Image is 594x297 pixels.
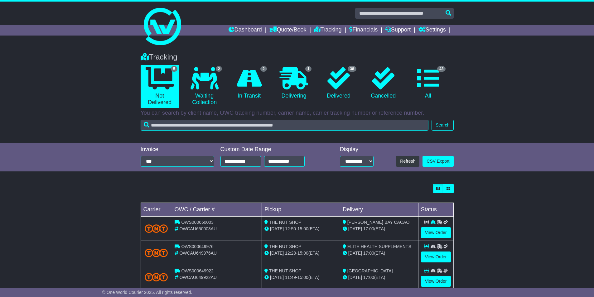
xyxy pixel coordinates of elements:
[347,220,409,225] span: [PERSON_NAME] BAY CACAO
[285,226,296,231] span: 12:50
[363,251,374,256] span: 17:00
[171,66,177,72] span: 5
[343,274,416,281] div: (ETA)
[347,268,393,273] span: [GEOGRAPHIC_DATA]
[220,146,321,153] div: Custom Date Range
[348,275,362,280] span: [DATE]
[363,226,374,231] span: 17:00
[297,226,308,231] span: 15:00
[305,66,312,72] span: 1
[275,65,313,102] a: 1 Delivering
[348,251,362,256] span: [DATE]
[340,203,418,217] td: Delivery
[269,220,302,225] span: THE NUT SHOP
[230,65,268,102] a: 2 In Transit
[349,25,378,36] a: Financials
[314,25,341,36] a: Tracking
[141,146,214,153] div: Invoice
[385,25,411,36] a: Support
[285,275,296,280] span: 11:49
[297,251,308,256] span: 15:00
[348,226,362,231] span: [DATE]
[141,110,454,117] p: You can search by client name, OWC tracking number, carrier name, carrier tracking number or refe...
[145,249,168,257] img: TNT_Domestic.png
[347,244,411,249] span: ELITE HEALTH SUPPLEMENTS
[270,275,284,280] span: [DATE]
[432,120,453,131] button: Search
[141,65,179,108] a: 5 Not Delivered
[264,226,337,232] div: - (ETA)
[340,146,374,153] div: Display
[145,273,168,281] img: TNT_Domestic.png
[270,226,284,231] span: [DATE]
[421,227,451,238] a: View Order
[179,251,217,256] span: OWCAU649976AU
[145,224,168,233] img: TNT_Domestic.png
[285,251,296,256] span: 12:28
[270,251,284,256] span: [DATE]
[269,25,306,36] a: Quote/Book
[229,25,262,36] a: Dashboard
[348,66,356,72] span: 38
[319,65,358,102] a: 38 Delivered
[181,244,214,249] span: OWS000649976
[216,66,222,72] span: 2
[421,276,451,287] a: View Order
[264,274,337,281] div: - (ETA)
[181,268,214,273] span: OWS000649922
[418,203,453,217] td: Status
[262,203,340,217] td: Pickup
[260,66,267,72] span: 2
[141,203,172,217] td: Carrier
[179,275,217,280] span: OWCAU649922AU
[185,65,224,108] a: 2 Waiting Collection
[172,203,262,217] td: OWC / Carrier #
[418,25,446,36] a: Settings
[179,226,217,231] span: OWCAU650003AU
[102,290,192,295] span: © One World Courier 2025. All rights reserved.
[297,275,308,280] span: 15:00
[396,156,419,167] button: Refresh
[343,250,416,256] div: (ETA)
[269,244,302,249] span: THE NUT SHOP
[421,251,451,262] a: View Order
[138,53,457,62] div: Tracking
[343,226,416,232] div: (ETA)
[423,156,453,167] a: CSV Export
[364,65,403,102] a: Cancelled
[269,268,302,273] span: THE NUT SHOP
[363,275,374,280] span: 17:00
[409,65,447,102] a: 43 All
[264,250,337,256] div: - (ETA)
[181,220,214,225] span: OWS000650003
[437,66,446,72] span: 43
